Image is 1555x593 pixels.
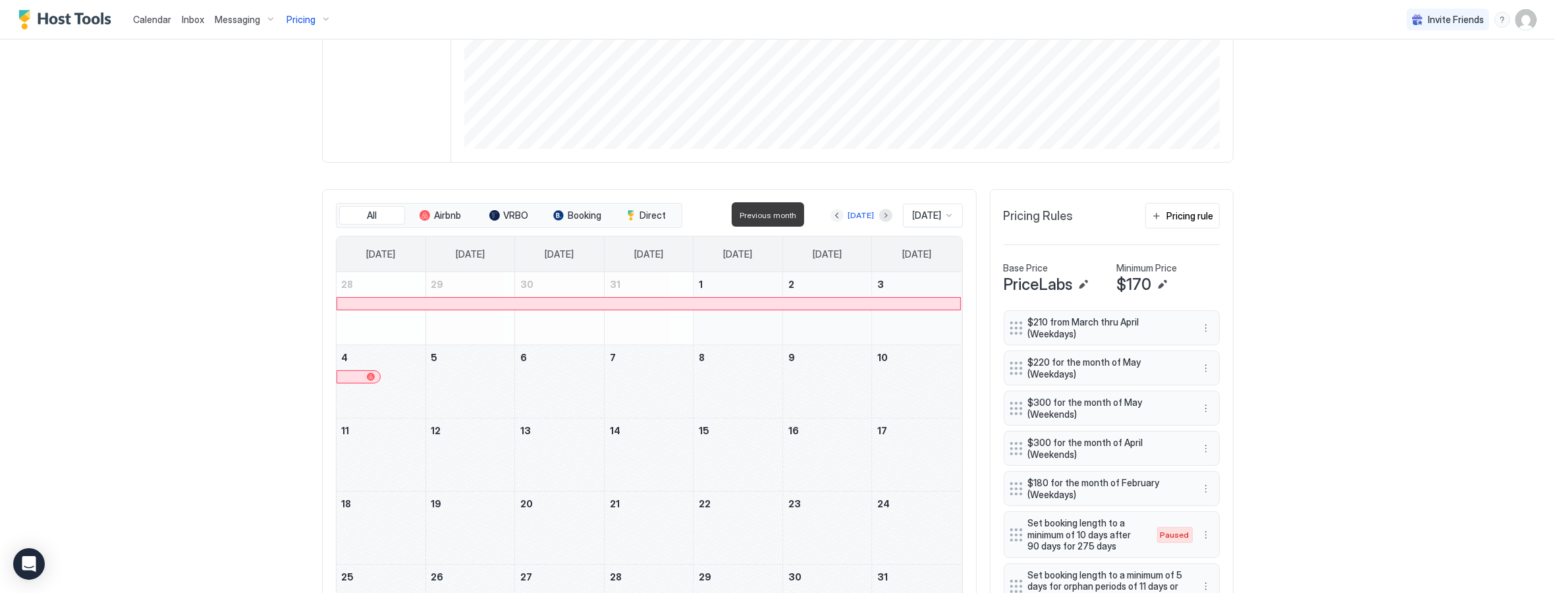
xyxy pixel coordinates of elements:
span: 31 [610,279,620,290]
a: January 3, 2026 [872,272,961,296]
a: January 22, 2026 [694,492,782,516]
span: 17 [877,425,887,436]
div: menu [1494,12,1510,28]
button: Direct [613,206,679,225]
a: January 8, 2026 [694,345,782,370]
a: January 6, 2026 [515,345,604,370]
span: 26 [431,571,444,582]
span: 1 [699,279,703,290]
span: All [367,210,377,221]
a: January 29, 2026 [694,565,782,589]
td: January 14, 2026 [604,418,694,492]
td: January 20, 2026 [515,492,605,565]
td: January 5, 2026 [425,345,515,418]
span: PriceLabs [1004,275,1073,295]
span: [DATE] [724,248,753,260]
div: tab-group [336,203,682,228]
span: 4 [342,352,348,363]
a: January 5, 2026 [426,345,515,370]
a: January 7, 2026 [605,345,694,370]
td: January 19, 2026 [425,492,515,565]
td: January 1, 2026 [694,272,783,345]
button: Airbnb [408,206,474,225]
span: Calendar [133,14,171,25]
div: Pricing rule [1167,209,1214,223]
span: $220 for the month of May (Weekdays) [1028,356,1185,380]
a: January 17, 2026 [872,418,961,443]
span: 7 [610,352,616,363]
td: December 28, 2025 [337,272,426,345]
span: 28 [610,571,622,582]
span: 16 [788,425,799,436]
td: January 16, 2026 [782,418,872,492]
button: Next month [879,209,892,222]
span: Pricing Rules [1004,209,1074,224]
div: menu [1198,481,1214,497]
span: 21 [610,498,620,509]
div: $210 from March thru April (Weekdays) menu [1004,310,1220,345]
button: Booking [545,206,611,225]
div: $300 for the month of May (Weekends) menu [1004,391,1220,426]
span: [DATE] [813,248,842,260]
span: 5 [431,352,438,363]
a: January 19, 2026 [426,492,515,516]
span: 31 [877,571,888,582]
div: menu [1198,401,1214,416]
span: Invite Friends [1428,14,1484,26]
span: 22 [699,498,711,509]
a: Host Tools Logo [18,10,117,30]
span: 10 [877,352,888,363]
span: 30 [520,279,533,290]
td: January 4, 2026 [337,345,426,418]
div: User profile [1515,9,1537,30]
span: [DATE] [634,248,663,260]
span: Pricing [286,14,315,26]
span: 12 [431,425,441,436]
span: 8 [699,352,705,363]
a: January 10, 2026 [872,345,961,370]
span: Minimum Price [1117,262,1178,274]
span: Airbnb [434,210,461,221]
span: 19 [431,498,442,509]
a: December 29, 2025 [426,272,515,296]
td: January 6, 2026 [515,345,605,418]
a: December 31, 2025 [605,272,694,296]
span: 20 [520,498,533,509]
a: January 12, 2026 [426,418,515,443]
a: January 13, 2026 [515,418,604,443]
span: 30 [788,571,802,582]
span: [DATE] [456,248,485,260]
div: menu [1198,527,1214,543]
a: January 25, 2026 [337,565,425,589]
a: January 27, 2026 [515,565,604,589]
td: December 31, 2025 [604,272,694,345]
a: Saturday [889,237,944,272]
div: menu [1198,360,1214,376]
a: January 11, 2026 [337,418,425,443]
button: More options [1198,481,1214,497]
span: Previous month [740,210,796,220]
div: menu [1198,320,1214,336]
a: January 16, 2026 [783,418,872,443]
span: $300 for the month of May (Weekends) [1028,397,1185,420]
a: January 28, 2026 [605,565,694,589]
td: January 8, 2026 [694,345,783,418]
td: January 22, 2026 [694,492,783,565]
a: January 26, 2026 [426,565,515,589]
div: Open Intercom Messenger [13,548,45,580]
a: Thursday [711,237,766,272]
span: 11 [342,425,350,436]
a: January 20, 2026 [515,492,604,516]
div: $300 for the month of April (Weekends) menu [1004,431,1220,466]
td: January 17, 2026 [872,418,962,492]
button: More options [1198,360,1214,376]
span: 27 [520,571,532,582]
span: Booking [568,210,601,221]
button: Previous month [831,209,844,222]
span: [DATE] [913,210,942,221]
span: 13 [520,425,531,436]
a: January 24, 2026 [872,492,961,516]
button: Pricing rule [1145,203,1220,229]
td: December 30, 2025 [515,272,605,345]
